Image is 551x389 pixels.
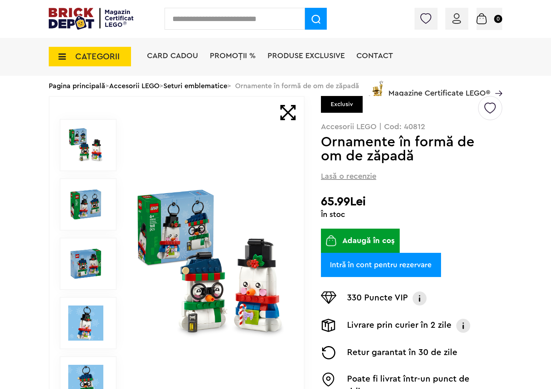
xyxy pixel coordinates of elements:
a: PROMOȚII % [210,52,256,60]
p: Retur garantat în 30 de zile [347,346,457,359]
div: În stoc [321,211,502,218]
span: Lasă o recenzie [321,171,376,182]
a: Card Cadou [147,52,198,60]
img: Returnare [321,346,337,359]
a: Magazine Certificate LEGO® [490,79,502,87]
img: Seturi Lego Ornamente în formă de om de zăpadă [68,306,103,341]
img: Easybox [321,373,337,387]
div: Exclusiv [321,96,363,113]
span: CATEGORII [75,52,120,61]
img: Ornamente în formă de om de zăpadă [134,187,287,341]
a: Intră în cont pentru rezervare [321,253,441,277]
img: Info VIP [412,291,427,306]
img: Info livrare prin curier [455,319,471,333]
h1: Ornamente în formă de om de zăpadă [321,135,477,163]
p: Livrare prin curier în 2 zile [347,319,452,333]
p: Accesorii LEGO | Cod: 40812 [321,123,502,131]
button: Adaugă în coș [321,229,400,253]
img: Ornamente în formă de om de zăpadă LEGO 40812 [68,246,103,281]
img: Ornamente în formă de om de zăpadă [68,187,103,222]
a: Produse exclusive [268,52,345,60]
img: Livrare [321,319,337,332]
small: 0 [494,15,502,23]
img: Puncte VIP [321,291,337,304]
p: 330 Puncte VIP [347,291,408,306]
span: Magazine Certificate LEGO® [388,79,490,97]
h2: 65.99Lei [321,195,502,209]
img: Ornamente în formă de om de zăpadă [68,128,103,163]
a: Contact [356,52,393,60]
